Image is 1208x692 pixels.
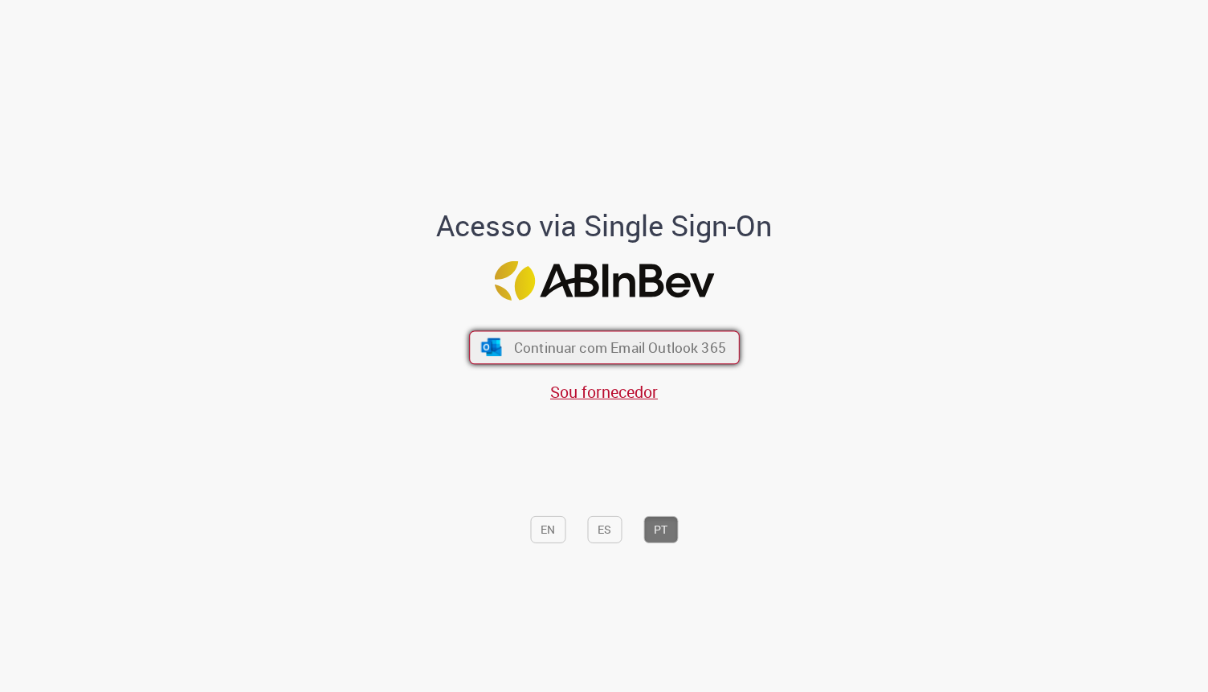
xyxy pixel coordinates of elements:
a: Sou fornecedor [550,381,658,403]
button: EN [530,516,565,543]
button: ES [587,516,622,543]
h1: Acesso via Single Sign-On [382,210,827,242]
button: ícone Azure/Microsoft 360 Continuar com Email Outlook 365 [469,331,740,365]
img: ícone Azure/Microsoft 360 [480,338,503,356]
span: Continuar com Email Outlook 365 [513,338,725,357]
button: PT [643,516,678,543]
img: Logo ABInBev [494,261,714,301]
